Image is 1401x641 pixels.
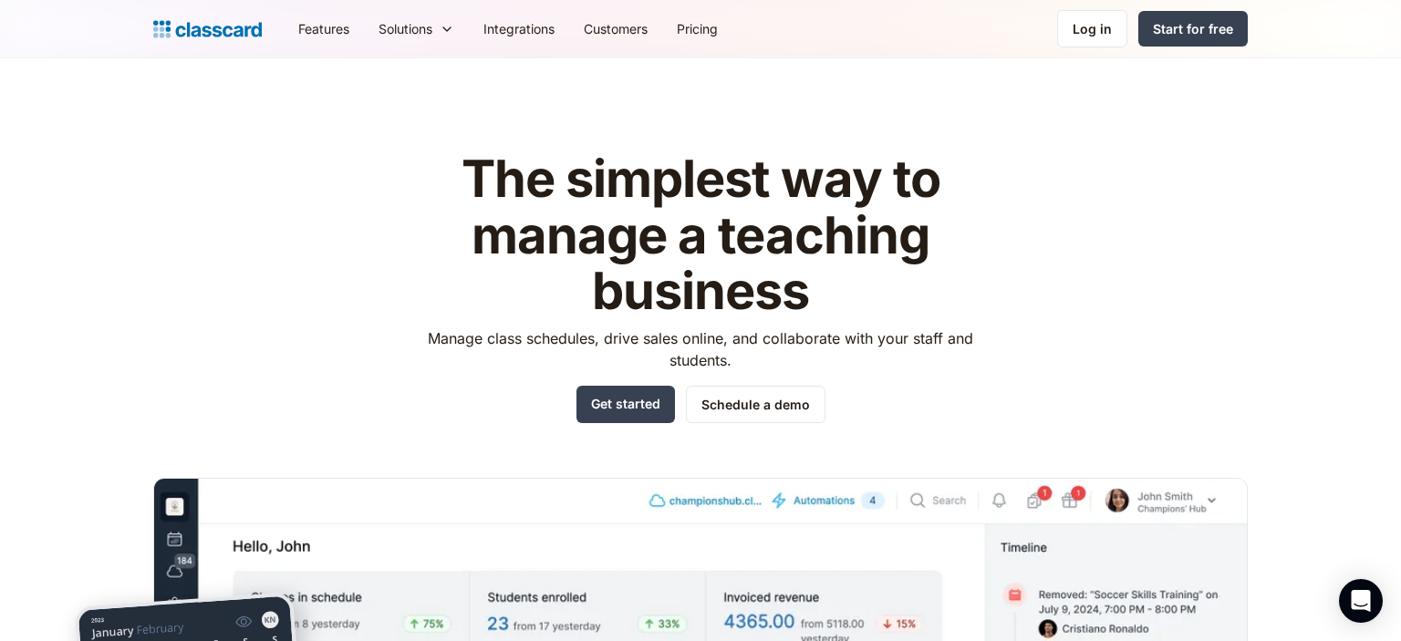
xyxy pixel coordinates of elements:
a: Pricing [662,8,732,49]
div: Start for free [1153,19,1233,38]
a: Features [284,8,364,49]
div: Solutions [364,8,469,49]
a: Log in [1057,10,1127,47]
div: Open Intercom Messenger [1339,579,1383,623]
a: Customers [569,8,662,49]
p: Manage class schedules, drive sales online, and collaborate with your staff and students. [411,327,991,371]
a: Schedule a demo [686,386,825,423]
a: Logo [153,16,262,42]
a: Start for free [1138,11,1248,47]
div: Solutions [379,19,432,38]
h1: The simplest way to manage a teaching business [411,151,991,320]
a: Integrations [469,8,569,49]
a: Get started [576,386,675,423]
div: Log in [1073,19,1112,38]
